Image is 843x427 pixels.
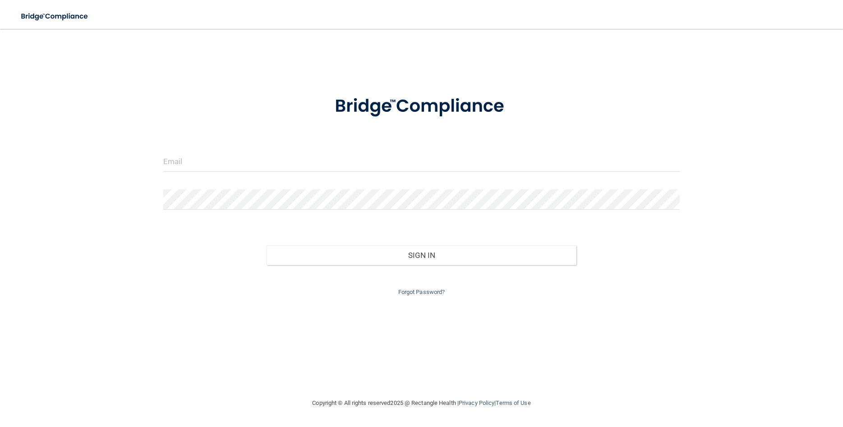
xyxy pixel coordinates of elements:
[459,399,494,406] a: Privacy Policy
[398,289,445,295] a: Forgot Password?
[257,389,586,418] div: Copyright © All rights reserved 2025 @ Rectangle Health | |
[267,245,576,265] button: Sign In
[14,7,97,26] img: bridge_compliance_login_screen.278c3ca4.svg
[496,399,530,406] a: Terms of Use
[163,152,680,172] input: Email
[316,83,526,130] img: bridge_compliance_login_screen.278c3ca4.svg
